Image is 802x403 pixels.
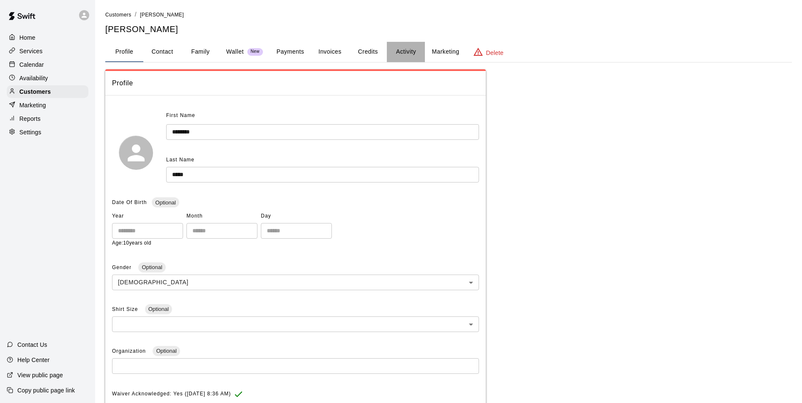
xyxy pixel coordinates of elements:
[105,24,792,35] h5: [PERSON_NAME]
[112,210,183,223] span: Year
[425,42,466,62] button: Marketing
[152,199,179,206] span: Optional
[135,10,137,19] li: /
[19,33,36,42] p: Home
[140,12,184,18] span: [PERSON_NAME]
[112,78,479,89] span: Profile
[112,387,231,401] span: Waiver Acknowledged: Yes ([DATE] 8:36 AM)
[387,42,425,62] button: Activity
[7,126,88,139] a: Settings
[112,264,133,270] span: Gender
[261,210,332,223] span: Day
[145,306,172,312] span: Optional
[105,10,792,19] nav: breadcrumb
[112,348,148,354] span: Organization
[7,72,88,84] a: Availability
[153,348,180,354] span: Optional
[19,114,41,123] p: Reports
[112,306,140,312] span: Shirt Size
[105,11,131,18] a: Customers
[349,42,387,62] button: Credits
[19,101,46,109] p: Marketing
[166,109,195,123] span: First Name
[112,240,151,246] span: Age: 10 years old
[186,210,257,223] span: Month
[7,85,88,98] a: Customers
[112,199,147,205] span: Date Of Birth
[17,386,75,395] p: Copy public page link
[486,49,504,57] p: Delete
[17,356,49,364] p: Help Center
[105,42,143,62] button: Profile
[143,42,181,62] button: Contact
[105,12,131,18] span: Customers
[7,99,88,112] a: Marketing
[270,42,311,62] button: Payments
[181,42,219,62] button: Family
[7,45,88,57] a: Services
[17,340,47,349] p: Contact Us
[7,58,88,71] a: Calendar
[19,74,48,82] p: Availability
[105,42,792,62] div: basic tabs example
[7,31,88,44] a: Home
[19,60,44,69] p: Calendar
[112,275,479,290] div: [DEMOGRAPHIC_DATA]
[138,264,165,270] span: Optional
[19,128,41,136] p: Settings
[166,157,194,163] span: Last Name
[7,112,88,125] a: Reports
[226,47,244,56] p: Wallet
[311,42,349,62] button: Invoices
[19,47,43,55] p: Services
[17,371,63,379] p: View public page
[247,49,263,54] span: New
[19,87,51,96] p: Customers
